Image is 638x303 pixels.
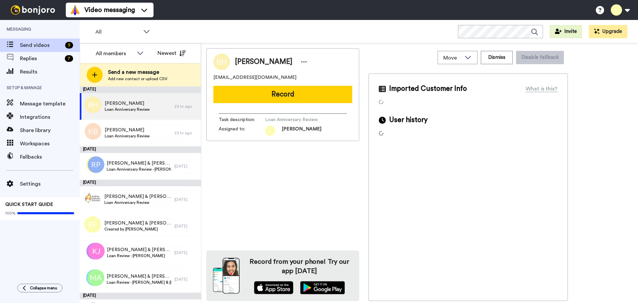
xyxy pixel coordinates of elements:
span: [PERSON_NAME] [105,100,150,107]
span: Workspaces [20,140,80,148]
span: [PERSON_NAME] & [PERSON_NAME] [107,273,171,280]
img: gh.png [86,156,103,173]
img: cj.png [86,243,103,259]
span: Send a new message [108,68,167,76]
span: Task description : [219,116,265,123]
span: [EMAIL_ADDRESS][DOMAIN_NAME] [213,74,296,81]
img: bh.png [85,96,101,113]
span: Message template [20,100,80,108]
img: download [213,258,240,294]
span: Loan Anniversary Review [265,116,328,123]
span: Fallbacks [20,153,80,161]
span: Loan Anniversary Review - [PERSON_NAME] & [PERSON_NAME] [107,167,171,172]
div: [DATE] [80,293,201,299]
div: 9 [65,42,73,49]
span: 100% [5,211,16,216]
button: Newest [153,47,191,60]
img: Image of Benjamin Ho [213,54,230,70]
div: [DATE] [80,146,201,153]
span: Loan Anniversary Review [105,133,150,139]
h4: Record from your phone! Try our app [DATE] [246,257,353,276]
span: [PERSON_NAME] [105,127,150,133]
button: Dismiss [481,51,513,64]
div: 7 [65,55,73,62]
div: 23 hr ago [174,130,198,136]
button: Collapse menu [17,284,62,292]
div: [DATE] [174,164,198,169]
img: ma.png [88,269,104,286]
img: cw.png [86,269,103,286]
span: [PERSON_NAME] & [PERSON_NAME] [107,246,171,253]
span: Move [443,54,461,62]
div: All members [96,50,134,58]
span: [PERSON_NAME] & [PERSON_NAME] [104,220,171,227]
div: 23 hr ago [174,104,198,109]
img: bj-logo-header-white.svg [8,5,58,15]
span: Loan Anniversary Review [104,200,171,205]
span: [PERSON_NAME] [282,126,321,136]
span: Loan Anniversary Review [105,107,150,112]
img: vm-color.svg [70,5,80,15]
span: User history [389,115,428,125]
span: Add new contact or upload CSV [108,76,167,81]
button: Record [213,86,352,103]
span: Assigned to: [219,126,265,136]
span: [PERSON_NAME] & [PERSON_NAME] [107,160,171,167]
div: [DATE] [174,277,198,282]
img: playstore [300,281,345,294]
span: Settings [20,180,80,188]
img: ef.png [84,216,101,233]
span: Imported Customer Info [389,84,467,94]
div: [DATE] [174,224,198,229]
span: Loan Review - [PERSON_NAME] [107,253,171,258]
img: appstore [254,281,293,294]
span: QUICK START GUIDE [5,202,53,207]
span: Send videos [20,41,62,49]
button: Upgrade [589,25,627,38]
span: [PERSON_NAME] [235,57,292,67]
button: Disable fallback [516,51,564,64]
div: What is this? [526,85,558,93]
span: Replies [20,55,62,63]
img: kb.png [85,123,101,140]
div: [DATE] [80,180,201,186]
img: l.png [265,126,275,136]
span: Results [20,68,80,76]
img: kj.png [88,243,105,259]
span: Collapse menu [30,285,57,291]
div: [DATE] [174,197,198,202]
div: [DATE] [174,250,198,255]
span: Share library [20,126,80,134]
span: All [95,28,140,36]
span: Loan Review - [PERSON_NAME] & [PERSON_NAME] [107,280,171,285]
img: 34dbcd59-1b51-42d8-961e-bc9b83b6fdca.jpg [84,190,101,206]
span: Integrations [20,113,80,121]
span: Video messaging [84,5,135,15]
span: [PERSON_NAME] & [PERSON_NAME] [104,193,171,200]
img: rp.png [88,156,104,173]
div: [DATE] [80,86,201,93]
button: Invite [550,25,582,38]
span: Created by [PERSON_NAME] [104,227,171,232]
